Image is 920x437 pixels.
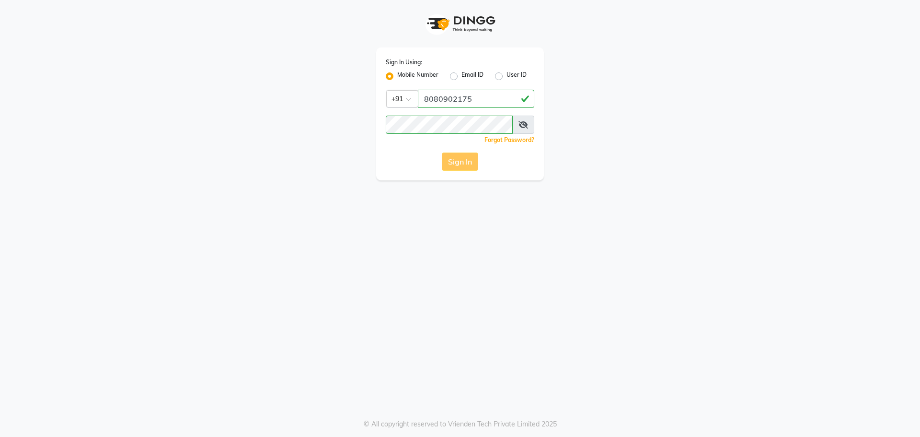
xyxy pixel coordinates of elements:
a: Forgot Password? [484,136,534,143]
label: Email ID [461,71,483,82]
label: Mobile Number [397,71,438,82]
input: Username [386,116,513,134]
label: User ID [506,71,527,82]
input: Username [418,90,534,108]
label: Sign In Using: [386,58,422,67]
img: logo1.svg [422,10,498,38]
